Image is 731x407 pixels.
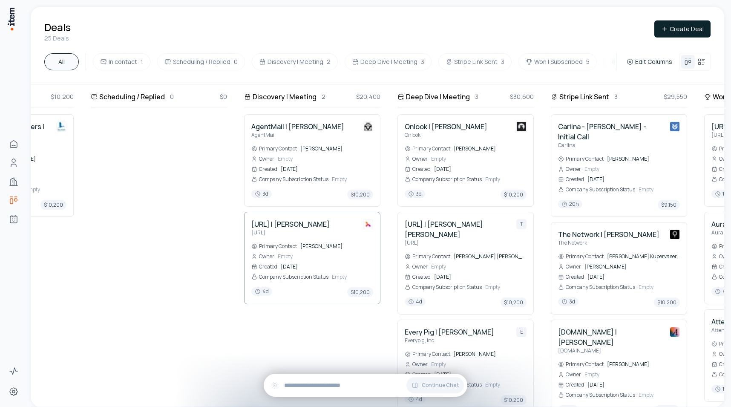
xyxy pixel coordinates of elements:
div: Created [251,166,277,173]
span: 2 [327,58,331,66]
span: Empty [639,392,680,398]
span: $20,400 [356,92,380,101]
button: Won | Subscribed5 [518,53,597,70]
div: Continue Chat [264,374,467,397]
span: 3d [405,190,425,198]
div: Owner [251,156,274,162]
button: Deep Dive | Meeting3 [345,53,432,70]
span: [DATE] [434,274,527,280]
button: Create Deal [654,20,711,38]
a: Agents [5,211,22,228]
a: The Network | [PERSON_NAME]The NetworkThe NetworkPrimary Contact[PERSON_NAME] Kupervaser [PERSON_... [558,229,680,307]
a: [URL] | [PERSON_NAME] [PERSON_NAME][URL]TPrimary Contact[PERSON_NAME] [PERSON_NAME]OwnerEmptyCrea... [405,219,527,307]
span: $0 [220,92,227,101]
span: 20h [558,200,582,208]
button: All [44,53,79,70]
p: AgentMail [251,132,344,139]
span: [DATE] [587,381,680,388]
span: $10,200 [347,287,373,297]
span: 3d [558,297,578,306]
div: Created [558,274,584,280]
div: Company Subscription Status [251,274,328,280]
span: [DATE] [434,166,527,173]
h4: Every Pig | [PERSON_NAME] [405,327,494,337]
p: [URL] [251,229,330,236]
a: Companies [5,173,22,190]
span: [DATE] [587,274,680,280]
h4: AgentMail | [PERSON_NAME] [251,121,344,132]
div: Owner [558,263,581,270]
span: [PERSON_NAME] [300,145,373,152]
div: Owner [405,156,428,162]
a: Onlook | [PERSON_NAME]OnlookOnlookPrimary Contact[PERSON_NAME]OwnerEmptyCreated[DATE]Company Subs... [405,121,527,199]
span: $29,550 [664,92,687,101]
img: Thoughtful.ai [363,219,373,229]
span: [PERSON_NAME] Kupervaser [PERSON_NAME] [607,253,680,260]
div: Owner [558,166,581,173]
h4: Onlook | [PERSON_NAME] [405,121,487,132]
div: Created [251,263,277,270]
a: Settings [5,383,22,400]
button: 3d [405,190,425,199]
span: 3 [421,58,424,66]
div: Primary Contact [558,156,604,162]
button: 3d [558,297,578,307]
h4: [DOMAIN_NAME] | [PERSON_NAME] [558,327,663,347]
div: Cariina - [PERSON_NAME] - Initial CallCariinaCariinaPrimary Contact[PERSON_NAME]OwnerEmptyCreated... [551,114,687,217]
button: 3d [251,190,272,199]
span: 4d [251,287,272,296]
p: 25 Deals [44,34,71,43]
span: Empty [332,176,373,183]
div: Company Subscription Status [558,392,635,398]
button: 4d [251,287,272,297]
h3: Stripe Link Sent [559,92,609,102]
img: Item Brain Logo [7,7,15,31]
span: $10,200 [501,297,527,307]
p: [URL] [405,240,509,246]
span: $10,200 [51,92,74,101]
button: 4d [405,395,426,405]
button: Continue Chat [406,377,464,393]
p: The Network [558,240,659,246]
span: 0 [234,58,238,66]
div: [URL] | [PERSON_NAME] [PERSON_NAME][URL]TPrimary Contact[PERSON_NAME] [PERSON_NAME]OwnerEmptyCrea... [397,212,534,315]
div: The Network | [PERSON_NAME]The NetworkThe NetworkPrimary Contact[PERSON_NAME] Kupervaser [PERSON_... [551,222,687,315]
div: Company Subscription Status [251,176,328,183]
span: [DATE] [434,371,527,378]
span: [DATE] [281,166,373,173]
button: 20h [558,200,582,210]
div: Created [558,381,584,388]
span: [PERSON_NAME] [607,361,680,368]
h3: Scheduling / Replied [99,92,165,102]
a: Every Pig | [PERSON_NAME]Everypig, Inc.EPrimary Contact[PERSON_NAME]OwnerEmptyCreated[DATE]Compan... [405,327,527,405]
div: Primary Contact [405,253,450,260]
p: Cariina [558,142,663,149]
div: Created [405,371,431,378]
span: $10,200 [654,297,680,307]
p: 3 [475,92,478,101]
span: Empty [431,361,527,368]
img: Arcade.dev [670,327,680,337]
div: Company Subscription Status [558,284,635,291]
span: 1 [141,58,143,66]
span: 5 [586,58,590,66]
span: [PERSON_NAME] [607,156,680,162]
span: Empty [278,253,373,260]
img: Onlook [516,121,527,132]
div: [URL] | [PERSON_NAME][URL]Thoughtful.aiPrimary Contact[PERSON_NAME]OwnerEmptyCreated[DATE]Company... [244,212,380,304]
a: AgentMail | [PERSON_NAME]AgentMailAgentMailPrimary Contact[PERSON_NAME]OwnerEmptyCreated[DATE]Com... [251,121,373,199]
img: The Network [670,229,680,240]
div: Primary Contact [251,145,297,152]
a: [URL] | [PERSON_NAME][URL]Thoughtful.aiPrimary Contact[PERSON_NAME]OwnerEmptyCreated[DATE]Company... [251,219,373,297]
p: 2 [322,92,325,101]
span: Empty [485,284,527,291]
span: [DATE] [281,263,373,270]
span: [PERSON_NAME] [584,263,680,270]
h3: Deep Dive | Meeting [406,92,470,102]
div: Primary Contact [405,351,450,358]
button: Discovery | Meeting2 [252,53,338,70]
h4: The Network | [PERSON_NAME] [558,229,659,240]
span: $10,200 [40,200,66,210]
button: Scheduling / Replied0 [157,53,245,70]
div: Primary Contact [558,253,604,260]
